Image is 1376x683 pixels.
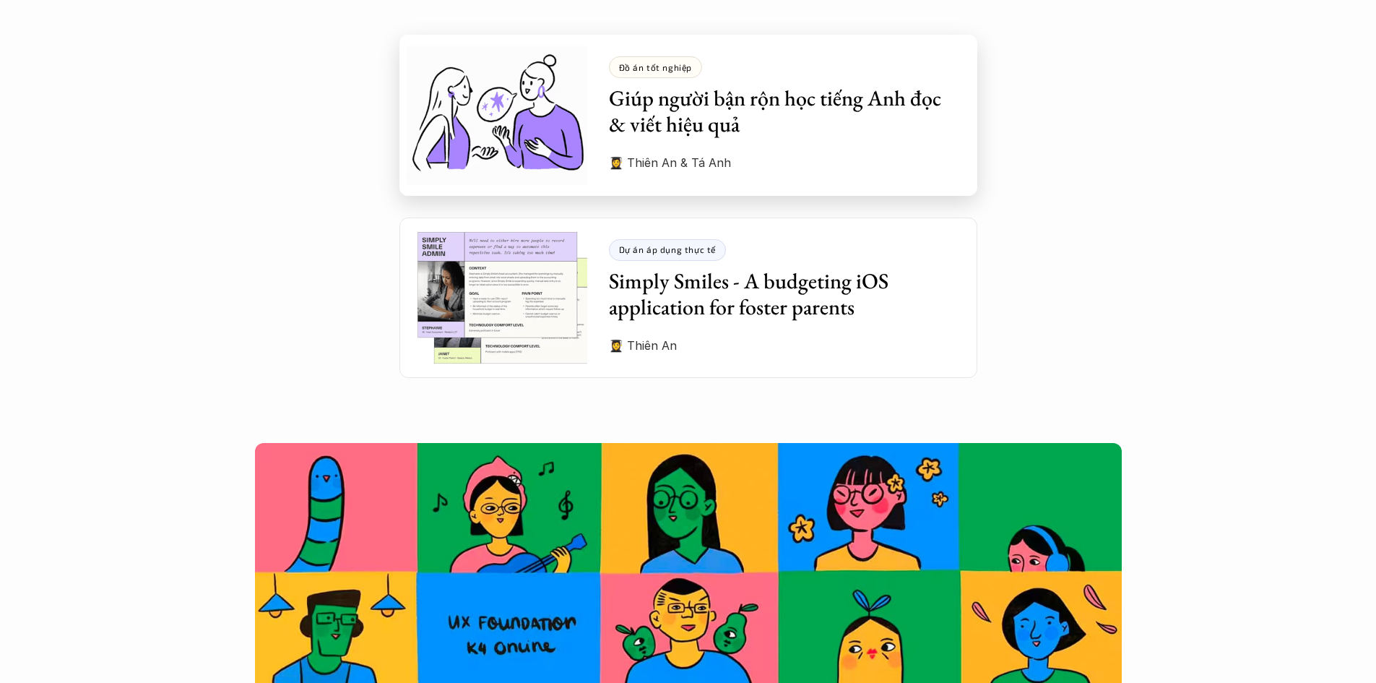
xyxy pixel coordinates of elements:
[609,152,956,173] p: 👩‍🎓 Thiên An & Tá Anh
[609,268,956,320] h3: Simply Smiles - A budgeting iOS application for foster parents
[399,35,977,195] a: Đồ án tốt nghiệpGiúp người bận rộn học tiếng Anh đọc & viết hiệu quả👩‍🎓 Thiên An & Tá Anh
[609,85,956,137] h3: Giúp người bận rộn học tiếng Anh đọc & viết hiệu quả
[609,335,956,356] p: 👩‍🎓 Thiên An
[399,218,977,378] a: Dự án áp dụng thực tếSimply Smiles - A budgeting iOS application for foster parents👩‍🎓 Thiên An
[619,62,693,72] p: Đồ án tốt nghiệp
[619,244,717,254] p: Dự án áp dụng thực tế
